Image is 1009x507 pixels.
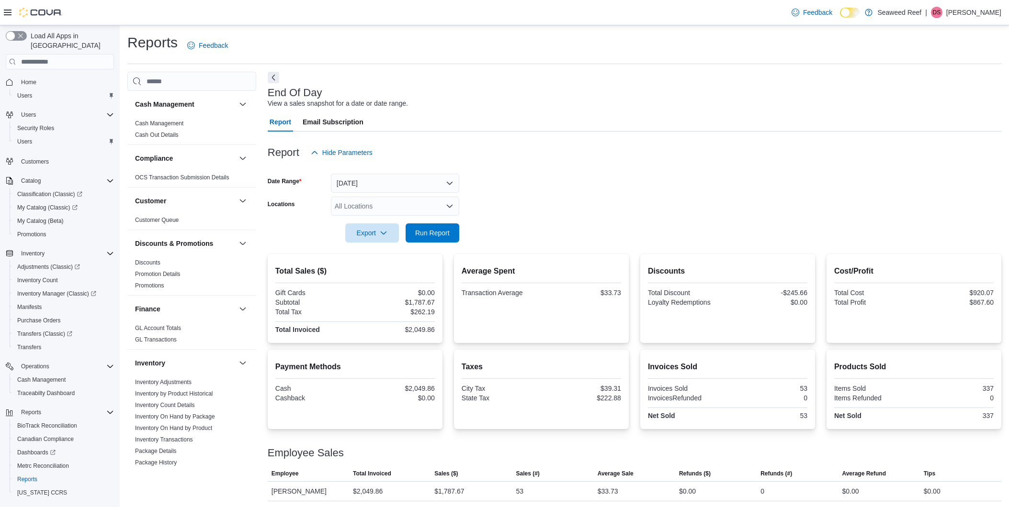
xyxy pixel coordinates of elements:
span: DS [933,7,941,18]
span: Home [17,76,114,88]
button: Inventory [17,248,48,259]
span: Report [270,112,291,132]
a: Security Roles [13,122,58,134]
span: Metrc Reconciliation [13,460,114,472]
div: Cash [275,385,353,392]
button: BioTrack Reconciliation [10,419,118,432]
span: Reports [21,408,41,416]
div: $2,049.86 [353,485,383,497]
a: Inventory Count Details [135,402,195,408]
div: State Tax [462,394,540,402]
h1: Reports [127,33,178,52]
a: Transfers [13,342,45,353]
div: 337 [916,412,994,419]
button: Users [17,109,40,121]
span: Inventory Count [13,275,114,286]
span: Package Details [135,447,177,455]
a: Feedback [183,36,232,55]
span: Inventory by Product Historical [135,390,213,397]
button: Users [10,135,118,148]
div: Total Discount [648,289,726,297]
div: Transaction Average [462,289,540,297]
span: Inventory Manager (Classic) [17,290,96,298]
a: Feedback [788,3,836,22]
span: Manifests [17,303,42,311]
span: Inventory Count [17,276,58,284]
span: Users [17,138,32,145]
a: GL Transactions [135,336,177,343]
div: 0 [916,394,994,402]
div: $920.07 [916,289,994,297]
span: GL Transactions [135,336,177,343]
span: Refunds ($) [679,470,711,477]
button: Cash Management [10,373,118,386]
span: Purchase Orders [13,315,114,326]
button: Cash Management [237,99,249,110]
span: Run Report [415,228,450,238]
span: Hide Parameters [322,148,373,157]
a: Adjustments (Classic) [10,260,118,274]
div: 0 [729,394,807,402]
a: Metrc Reconciliation [13,460,73,472]
span: Customers [21,158,49,165]
h2: Payment Methods [275,361,435,373]
button: Catalog [2,174,118,187]
div: Loyalty Redemptions [648,298,726,306]
a: Home [17,77,40,88]
a: Classification (Classic) [10,187,118,201]
span: Canadian Compliance [13,433,114,445]
span: [US_STATE] CCRS [17,489,67,496]
div: $1,787.67 [357,298,435,306]
div: $39.31 [543,385,621,392]
span: Transfers (Classic) [13,328,114,340]
span: Transfers [13,342,114,353]
h3: Finance [135,304,160,314]
button: Security Roles [10,121,118,135]
span: Catalog [17,175,114,187]
label: Locations [268,200,295,208]
a: Manifests [13,301,45,313]
div: Cash Management [127,118,256,144]
span: My Catalog (Beta) [13,215,114,227]
a: GL Account Totals [135,325,181,331]
h2: Total Sales ($) [275,265,435,277]
a: Customer Queue [135,217,179,223]
button: My Catalog (Beta) [10,214,118,228]
a: Inventory Count [13,275,62,286]
input: Dark Mode [840,8,860,18]
button: Users [10,89,118,102]
h3: Cash Management [135,99,194,109]
div: Total Cost [834,289,912,297]
button: Catalog [17,175,45,187]
h3: Report [268,147,299,158]
span: BioTrack Reconciliation [17,422,77,430]
a: OCS Transaction Submission Details [135,174,229,181]
div: Customer [127,214,256,230]
div: $0.00 [357,394,435,402]
strong: Net Sold [648,412,675,419]
span: Package History [135,459,177,466]
div: $0.00 [842,485,859,497]
button: Finance [135,304,235,314]
div: Items Sold [834,385,912,392]
a: Package History [135,459,177,466]
span: Product Expirations [135,470,185,478]
a: Users [13,136,36,147]
div: $0.00 [679,485,696,497]
div: Subtotal [275,298,353,306]
button: Hide Parameters [307,143,376,162]
span: Users [13,90,114,101]
button: Export [345,223,399,242]
a: Traceabilty Dashboard [13,387,79,399]
button: Run Report [406,223,459,242]
button: Promotions [10,228,118,241]
a: [US_STATE] CCRS [13,487,71,498]
span: Export [351,223,393,242]
span: Classification (Classic) [17,190,82,198]
span: Users [17,92,32,99]
div: $0.00 [924,485,941,497]
a: Adjustments (Classic) [13,261,84,273]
